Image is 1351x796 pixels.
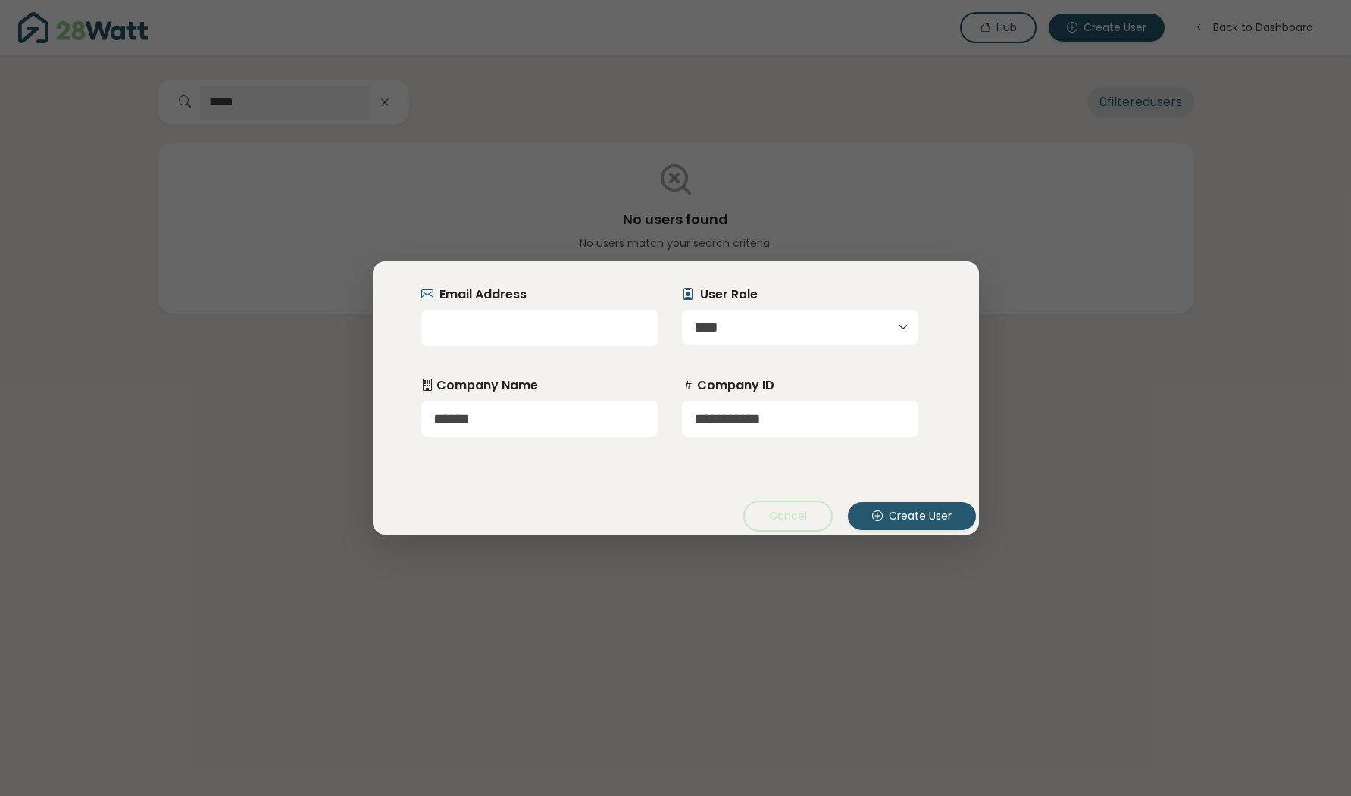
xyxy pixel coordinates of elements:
[682,286,758,304] label: User Role
[848,502,976,530] button: Create User
[682,376,774,395] label: Company ID
[421,286,527,304] label: Email Address
[743,501,833,532] button: Cancel
[421,376,538,395] label: Company Name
